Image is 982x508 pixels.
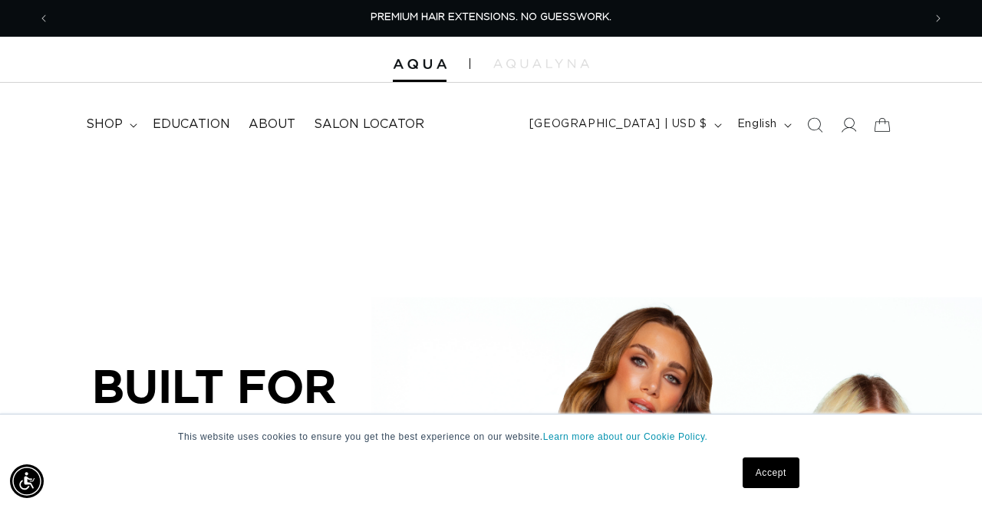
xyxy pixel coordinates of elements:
span: [GEOGRAPHIC_DATA] | USD $ [529,116,707,133]
span: English [737,116,777,133]
span: Salon Locator [314,116,424,133]
img: Aqua Hair Extensions [393,59,447,70]
summary: shop [77,107,143,142]
p: This website uses cookies to ensure you get the best experience on our website. [178,430,804,444]
a: Salon Locator [305,107,433,142]
a: About [239,107,305,142]
a: Accept [743,457,799,488]
img: aqualyna.com [493,59,589,68]
button: Next announcement [921,4,955,33]
div: Accessibility Menu [10,464,44,498]
a: Learn more about our Cookie Policy. [543,431,708,442]
summary: Search [798,108,832,142]
span: Education [153,116,230,133]
span: PREMIUM HAIR EXTENSIONS. NO GUESSWORK. [371,12,611,22]
button: Previous announcement [27,4,61,33]
span: shop [86,116,123,133]
button: [GEOGRAPHIC_DATA] | USD $ [520,110,728,139]
button: English [728,110,798,139]
a: Education [143,107,239,142]
span: About [249,116,295,133]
